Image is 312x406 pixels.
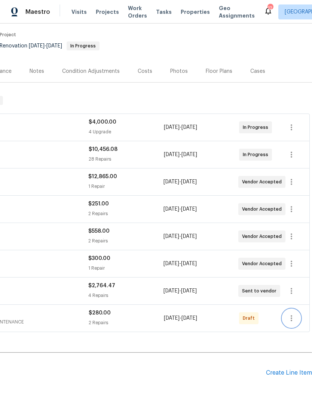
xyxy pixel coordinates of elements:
span: Draft [243,314,258,322]
span: Work Orders [128,4,147,19]
span: $4,000.00 [89,120,116,125]
div: Floor Plans [206,68,232,75]
div: 1 Repair [88,264,163,272]
span: Sent to vendor [242,287,279,295]
span: $12,865.00 [88,174,117,179]
span: Geo Assignments [219,4,255,19]
span: [DATE] [164,152,180,157]
span: [DATE] [164,316,180,321]
div: 4 Upgrade [89,128,164,136]
span: [DATE] [181,125,197,130]
span: - [163,178,197,186]
span: [DATE] [181,316,197,321]
span: $251.00 [88,201,109,207]
div: 2 Repairs [88,210,163,217]
span: Projects [96,8,119,16]
span: Tasks [156,9,172,15]
div: 2 Repairs [88,237,163,245]
div: Photos [170,68,188,75]
div: Condition Adjustments [62,68,120,75]
span: $280.00 [89,310,111,316]
span: [DATE] [29,43,45,49]
span: - [164,314,197,322]
span: [DATE] [181,179,197,185]
div: Costs [138,68,152,75]
span: [DATE] [181,261,197,266]
span: - [163,287,197,295]
span: Visits [71,8,87,16]
span: [DATE] [164,125,180,130]
span: In Progress [243,124,271,131]
span: In Progress [67,44,99,48]
div: 1 Repair [88,183,163,190]
div: 28 Repairs [89,155,164,163]
span: [DATE] [181,152,197,157]
span: [DATE] [46,43,62,49]
span: [DATE] [163,207,179,212]
span: - [29,43,62,49]
span: Vendor Accepted [242,178,285,186]
span: - [163,260,197,267]
span: [DATE] [181,234,197,239]
span: $300.00 [88,256,110,261]
span: $10,456.08 [89,147,117,152]
div: 4 Repairs [88,292,163,299]
span: - [163,233,197,240]
span: [DATE] [163,234,179,239]
span: Vendor Accepted [242,233,285,240]
span: - [164,124,197,131]
span: Vendor Accepted [242,205,285,213]
div: Create Line Item [266,369,312,376]
div: Notes [30,68,44,75]
span: In Progress [243,151,271,158]
span: $558.00 [88,229,110,234]
span: Vendor Accepted [242,260,285,267]
span: [DATE] [163,261,179,266]
span: [DATE] [163,288,179,294]
span: Properties [181,8,210,16]
div: 2 Repairs [89,319,164,326]
span: [DATE] [181,288,197,294]
span: - [163,205,197,213]
span: [DATE] [181,207,197,212]
span: - [164,151,197,158]
span: $2,764.47 [88,283,115,288]
div: Cases [250,68,265,75]
span: [DATE] [163,179,179,185]
span: Maestro [25,8,50,16]
div: 12 [267,4,273,12]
